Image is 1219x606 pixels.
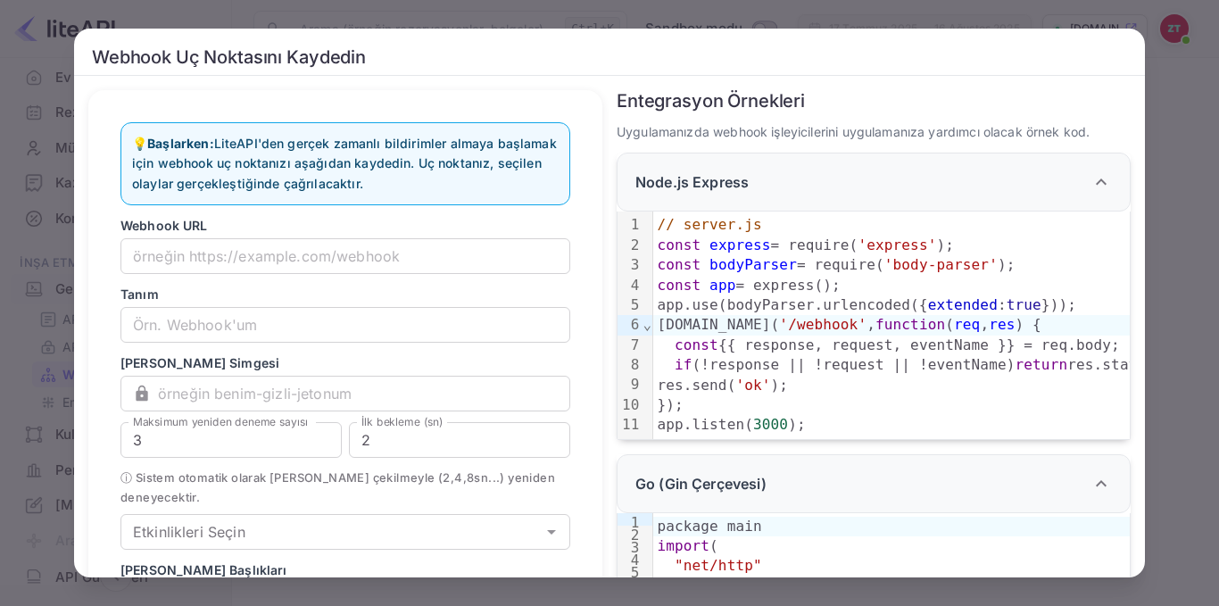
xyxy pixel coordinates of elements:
font: 1 [631,216,640,233]
font: [PERSON_NAME] Simgesi [120,355,279,370]
font: 💡 [132,136,147,151]
span: express [709,237,770,253]
font: , [451,470,454,485]
span: "net/http" [675,557,762,574]
span: req [954,316,980,333]
span: Katlama çizgisi [643,316,653,333]
span: bodyParser [709,256,797,273]
span: 3000 [753,416,788,433]
font: 6 [631,316,640,333]
font: 8 [631,356,640,373]
font: Node.js Express [635,173,749,191]
font: 5 [631,296,640,313]
span: return [1016,356,1068,373]
font: 11 [622,416,640,433]
div: Node.js Express [617,153,1131,212]
span: const [657,277,701,294]
span: const [657,237,701,253]
font: 4 [631,277,640,294]
font: 6 [631,577,640,594]
span: if [675,356,692,373]
font: Uygulamanızda webhook işleyicilerini uygulamanıza yardımcı olacak örnek kod. [617,124,1090,139]
span: '/webhook' [779,316,867,333]
font: Entegrasyon Örnekleri [617,90,805,112]
font: 2 [631,237,640,253]
font: Webhook URL [120,218,208,233]
span: "[DOMAIN_NAME][URL]" [675,577,850,594]
input: örneğin https://example.com/webhook [120,238,570,274]
font: 3 [631,256,640,273]
font: Maksimum yeniden deneme sayısı [133,415,308,428]
font: Başlarken: [147,136,214,151]
span: 'express' [858,237,936,253]
font: 7 [631,336,640,353]
font: sn...) yeniden deneyecektir. [120,470,555,504]
font: 8 [467,470,474,485]
font: 5 [631,564,640,581]
font: ⓘ Sistem otomatik olarak [PERSON_NAME] çekilmeyle ( [120,470,443,485]
span: Katlama çizgisi [643,577,653,594]
div: Go (Gin Çerçevesi) [617,454,1131,513]
font: 9 [631,376,640,393]
span: const [675,336,718,353]
span: function [875,316,945,333]
font: [PERSON_NAME] Başlıkları [120,562,287,577]
font: 10 [622,396,640,413]
span: app [709,277,735,294]
span: extended [928,296,998,313]
font: , [463,470,467,485]
span: 'body-parser' [884,256,998,273]
input: örneğin benim-gizli-jetonum [158,376,570,411]
font: 1 [631,514,640,531]
span: // server.js [657,216,761,233]
input: Etkinlik türlerini seçin... [126,519,535,544]
font: ⌄ [643,316,652,333]
button: Açık [539,519,564,544]
font: Webhook Uç Noktasını Kaydedin [92,46,366,68]
font: 4 [454,470,462,485]
font: İlk bekleme (sn) [361,415,444,428]
span: res [989,316,1015,333]
span: const [657,256,701,273]
font: 2 [631,527,640,544]
font: ⌄ [643,577,652,594]
span: import [657,537,709,554]
font: 4 [631,552,640,569]
font: 3 [631,539,640,556]
font: Tanım [120,286,159,302]
font: 2 [443,470,450,485]
span: 'ok' [735,377,770,394]
font: LiteAPI'den gerçek zamanlı bildirimler almaya başlamak için webhook uç noktanızı aşağıdan kaydedi... [132,136,557,191]
font: Go (Gin Çerçevesi) [635,475,767,493]
input: Örn. Webhook'um [120,307,570,343]
span: true [1007,296,1041,313]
